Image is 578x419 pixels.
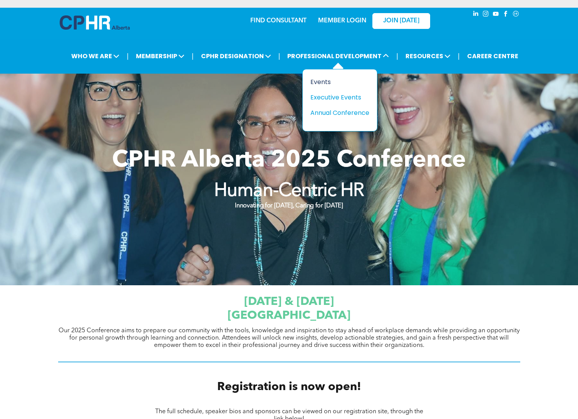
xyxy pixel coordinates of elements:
[512,10,520,20] a: Social network
[217,381,361,393] span: Registration is now open!
[482,10,490,20] a: instagram
[278,48,280,64] li: |
[192,48,194,64] li: |
[60,15,130,30] img: A blue and white logo for cp alberta
[465,49,521,63] a: CAREER CENTRE
[59,328,520,348] span: Our 2025 Conference aims to prepare our community with the tools, knowledge and inspiration to st...
[502,10,510,20] a: facebook
[310,108,369,118] a: Annual Conference
[318,18,366,24] a: MEMBER LOGIN
[235,203,343,209] strong: Innovating for [DATE], Caring for [DATE]
[244,296,334,308] span: [DATE] & [DATE]
[228,310,350,321] span: [GEOGRAPHIC_DATA]
[285,49,391,63] span: PROFESSIONAL DEVELOPMENT
[310,93,369,102] a: Executive Events
[199,49,273,63] span: CPHR DESIGNATION
[383,17,419,25] span: JOIN [DATE]
[250,18,307,24] a: FIND CONSULTANT
[458,48,460,64] li: |
[310,93,364,102] div: Executive Events
[134,49,187,63] span: MEMBERSHIP
[310,77,369,87] a: Events
[492,10,500,20] a: youtube
[127,48,129,64] li: |
[472,10,480,20] a: linkedin
[214,182,364,200] strong: Human-Centric HR
[403,49,453,63] span: RESOURCES
[310,108,364,118] div: Annual Conference
[310,77,364,87] div: Events
[372,13,430,29] a: JOIN [DATE]
[396,48,398,64] li: |
[69,49,122,63] span: WHO WE ARE
[112,149,466,172] span: CPHR Alberta 2025 Conference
